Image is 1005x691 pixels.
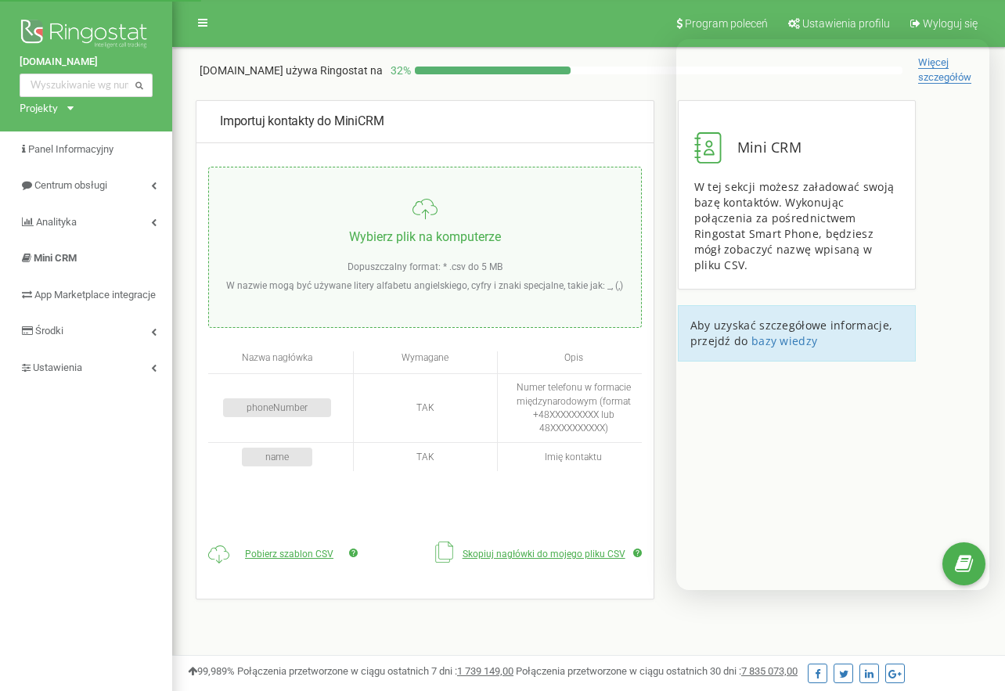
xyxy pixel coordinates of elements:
p: 32 % [383,63,415,78]
iframe: Intercom live chat [952,603,989,640]
span: Skopiuj nagłówki do mojego pliku CSV [463,549,625,560]
span: Połączenia przetworzone w ciągu ostatnich 30 dni : [516,665,798,677]
span: TAK [416,402,434,413]
span: Środki [35,325,63,337]
span: Pobierz szablon CSV [245,549,333,560]
span: Importuj kontakty do MiniCRM [220,113,384,128]
span: Opis [564,352,583,363]
span: Nazwa nagłówka [242,352,312,363]
div: phoneNumber [223,398,331,417]
span: Panel Informacyjny [28,143,113,155]
input: Wyszukiwanie wg numeru [20,74,153,97]
span: Ustawienia [33,362,82,373]
span: 99,989% [188,665,235,677]
span: używa Ringostat na [286,64,383,77]
div: Projekty [20,101,58,116]
u: 7 835 073,00 [741,665,798,677]
u: 1 739 149,00 [457,665,513,677]
span: Mini CRM [34,252,77,264]
iframe: Intercom live chat [676,39,989,590]
span: TAK [416,452,434,462]
span: Wyloguj się [923,17,978,30]
a: Pobierz szablon CSV [237,549,341,560]
a: [DOMAIN_NAME] [20,55,153,70]
span: Ustawienia profilu [802,17,890,30]
span: Analityka [36,216,77,228]
span: App Marketplace integracje [34,289,156,301]
span: Centrum obsługi [34,179,107,191]
span: Wymagane [402,352,448,363]
img: Ringostat logo [20,16,153,55]
span: Program poleceń [685,17,768,30]
p: [DOMAIN_NAME] [200,63,383,78]
span: Połączenia przetworzone w ciągu ostatnich 7 dni : [237,665,513,677]
span: Imię kontaktu [545,452,602,462]
div: name [242,448,312,466]
span: Numer telefonu w formacie międzynarodowym (format +48XXXXXXXXX lub 48XXXXXXXXXX) [517,382,631,433]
